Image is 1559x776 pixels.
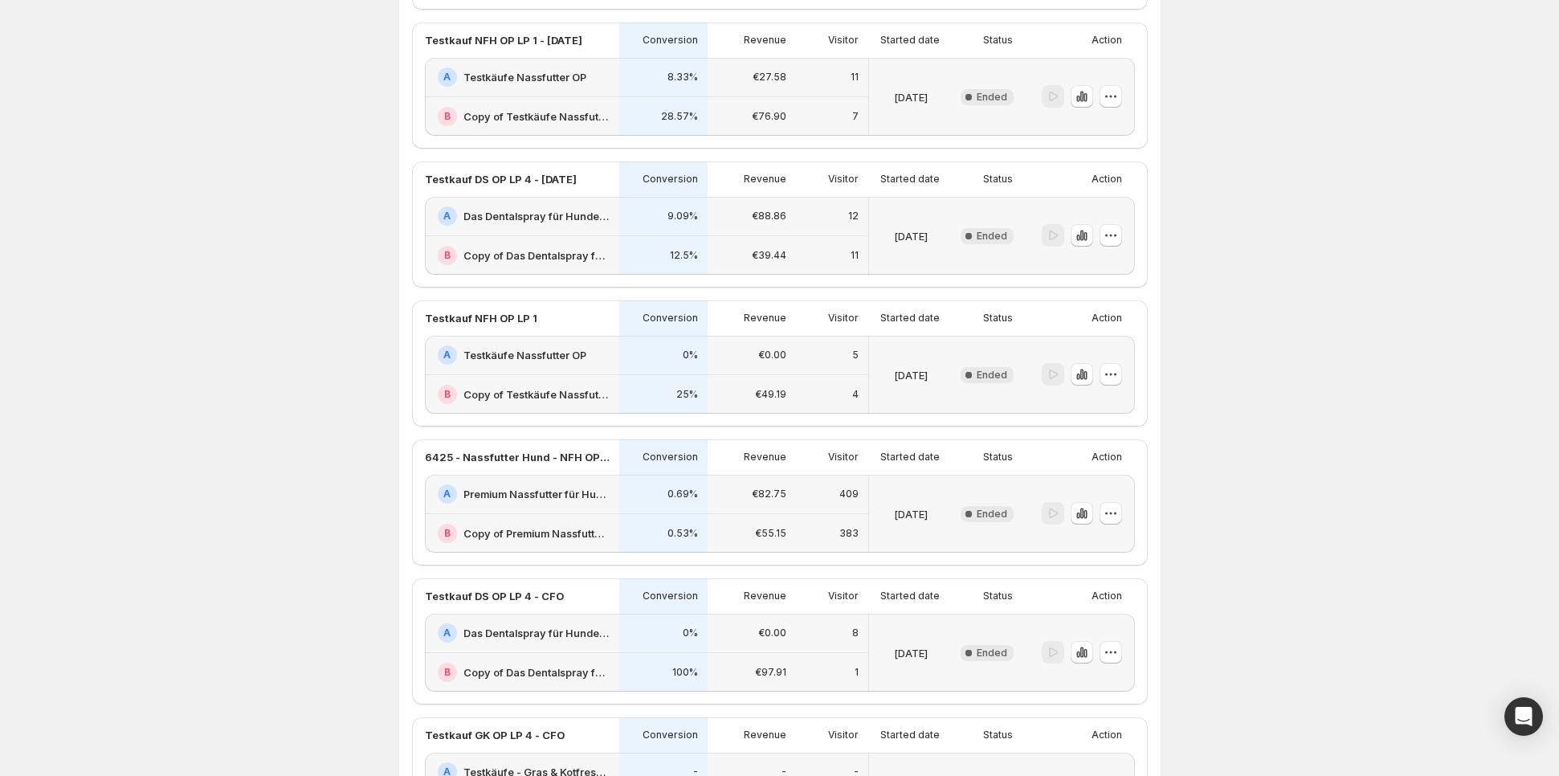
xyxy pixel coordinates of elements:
[977,647,1007,660] span: Ended
[977,91,1007,104] span: Ended
[983,34,1013,47] p: Status
[683,349,698,361] p: 0%
[744,729,786,741] p: Revenue
[983,590,1013,602] p: Status
[848,210,859,223] p: 12
[643,590,698,602] p: Conversion
[661,110,698,123] p: 28.57%
[463,386,610,402] h2: Copy of Testkäufe Nassfutter OP
[643,729,698,741] p: Conversion
[463,486,610,502] h2: Premium Nassfutter für Hunde: Jetzt Neukunden Deal sichern!
[894,89,928,105] p: [DATE]
[755,527,786,540] p: €55.15
[752,110,786,123] p: €76.90
[744,590,786,602] p: Revenue
[643,312,698,325] p: Conversion
[670,249,698,262] p: 12.5%
[752,210,786,223] p: €88.86
[643,451,698,464] p: Conversion
[425,727,565,743] p: Testkauf GK OP LP 4 - CFO
[425,310,537,326] p: Testkauf NFH OP LP 1
[444,110,451,123] h2: B
[983,173,1013,186] p: Status
[828,312,859,325] p: Visitor
[443,210,451,223] h2: A
[828,451,859,464] p: Visitor
[977,230,1007,243] span: Ended
[463,208,610,224] h2: Das Dentalspray für Hunde: Jetzt Neukunden Deal sichern!-v1-test
[983,312,1013,325] p: Status
[443,488,451,500] h2: A
[977,508,1007,521] span: Ended
[1092,451,1122,464] p: Action
[1092,312,1122,325] p: Action
[676,388,698,401] p: 25%
[880,34,940,47] p: Started date
[463,108,610,125] h2: Copy of Testkäufe Nassfutter OP
[444,666,451,679] h2: B
[852,349,859,361] p: 5
[425,588,564,604] p: Testkauf DS OP LP 4 - CFO
[753,71,786,84] p: €27.58
[755,388,786,401] p: €49.19
[983,451,1013,464] p: Status
[463,347,586,363] h2: Testkäufe Nassfutter OP
[643,173,698,186] p: Conversion
[463,247,610,263] h2: Copy of Das Dentalspray für Hunde: Jetzt Neukunden Deal sichern!-v1-test
[667,210,698,223] p: 9.09%
[463,525,610,541] h2: Copy of Premium Nassfutter für Hunde: Jetzt Neukunden Deal sichern!
[828,590,859,602] p: Visitor
[672,666,698,679] p: 100%
[463,69,586,85] h2: Testkäufe Nassfutter OP
[444,388,451,401] h2: B
[1092,590,1122,602] p: Action
[880,173,940,186] p: Started date
[851,71,859,84] p: 11
[894,645,928,661] p: [DATE]
[1092,729,1122,741] p: Action
[758,627,786,639] p: €0.00
[425,449,610,465] p: 6425 - Nassfutter Hund - NFH OP LP 1 - Offer - 3 vs. 2
[443,349,451,361] h2: A
[880,312,940,325] p: Started date
[667,71,698,84] p: 8.33%
[463,625,610,641] h2: Das Dentalspray für Hunde: Jetzt Neukunden Deal sichern!-v1-test
[758,349,786,361] p: €0.00
[444,249,451,262] h2: B
[744,34,786,47] p: Revenue
[828,34,859,47] p: Visitor
[852,110,859,123] p: 7
[828,173,859,186] p: Visitor
[839,527,859,540] p: 383
[755,666,786,679] p: €97.91
[855,666,859,679] p: 1
[839,488,859,500] p: 409
[852,627,859,639] p: 8
[667,527,698,540] p: 0.53%
[444,527,451,540] h2: B
[851,249,859,262] p: 11
[894,367,928,383] p: [DATE]
[463,664,610,680] h2: Copy of Das Dentalspray für Hunde: Jetzt Neukunden Deal sichern!-v1-test
[683,627,698,639] p: 0%
[667,488,698,500] p: 0.69%
[1504,697,1543,736] div: Open Intercom Messenger
[983,729,1013,741] p: Status
[880,590,940,602] p: Started date
[744,451,786,464] p: Revenue
[443,71,451,84] h2: A
[1092,173,1122,186] p: Action
[977,369,1007,382] span: Ended
[744,173,786,186] p: Revenue
[443,627,451,639] h2: A
[1092,34,1122,47] p: Action
[894,228,928,244] p: [DATE]
[425,32,582,48] p: Testkauf NFH OP LP 1 - [DATE]
[880,729,940,741] p: Started date
[880,451,940,464] p: Started date
[752,249,786,262] p: €39.44
[752,488,786,500] p: €82.75
[828,729,859,741] p: Visitor
[744,312,786,325] p: Revenue
[425,171,577,187] p: Testkauf DS OP LP 4 - [DATE]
